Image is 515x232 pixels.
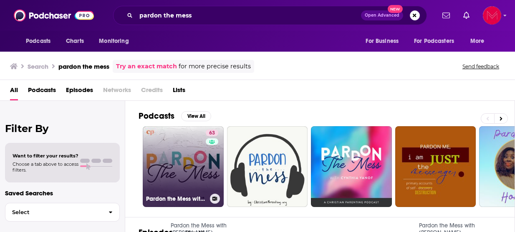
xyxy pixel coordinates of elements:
[209,129,215,137] span: 63
[179,62,251,71] span: for more precise results
[28,83,56,100] a: Podcasts
[66,83,93,100] a: Episodes
[483,6,501,25] button: Show profile menu
[460,63,502,70] button: Send feedback
[5,210,102,215] span: Select
[361,10,403,20] button: Open AdvancedNew
[409,33,466,49] button: open menu
[14,7,94,23] img: Podchaser - Follow, Share and Rate Podcasts
[470,35,485,47] span: More
[136,9,361,22] input: Search podcasts, credits, & more...
[141,83,163,100] span: Credits
[181,111,211,121] button: View All
[388,5,403,13] span: New
[460,8,473,22] a: Show notifications dropdown
[99,35,129,47] span: Monitoring
[113,6,427,25] div: Search podcasts, credits, & more...
[143,126,224,207] a: 63Pardon the Mess with [PERSON_NAME][DEMOGRAPHIC_DATA] Motherhood, [DEMOGRAPHIC_DATA] Parenting, ...
[360,33,409,49] button: open menu
[414,35,454,47] span: For Podcasters
[20,33,61,49] button: open menu
[28,62,48,70] h3: Search
[146,195,207,202] h3: Pardon the Mess with [PERSON_NAME][DEMOGRAPHIC_DATA] Motherhood, [DEMOGRAPHIC_DATA] Parenting, Ra...
[61,33,89,49] a: Charts
[5,203,120,222] button: Select
[365,13,399,17] span: Open Advanced
[206,130,218,136] a: 63
[26,35,50,47] span: Podcasts
[139,111,174,121] h2: Podcasts
[10,83,18,100] a: All
[13,153,78,159] span: Want to filter your results?
[13,161,78,173] span: Choose a tab above to access filters.
[173,83,185,100] a: Lists
[116,62,177,71] a: Try an exact match
[5,122,120,135] h2: Filter By
[366,35,399,47] span: For Business
[93,33,139,49] button: open menu
[5,189,120,197] p: Saved Searches
[58,62,109,70] h3: pardon the mess
[139,111,211,121] a: PodcastsView All
[66,35,84,47] span: Charts
[103,83,131,100] span: Networks
[483,6,501,25] img: User Profile
[439,8,453,22] a: Show notifications dropdown
[465,33,495,49] button: open menu
[483,6,501,25] span: Logged in as Pamelamcclure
